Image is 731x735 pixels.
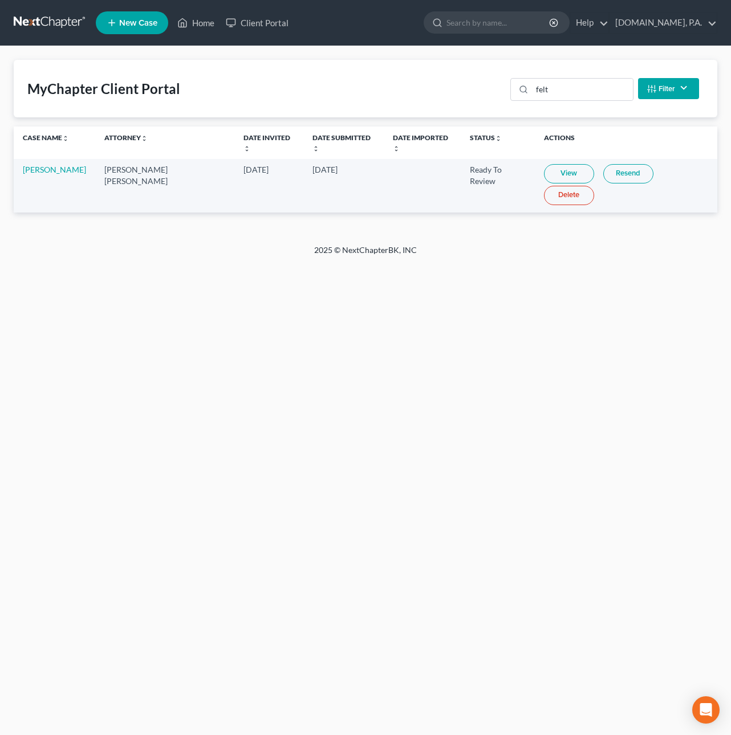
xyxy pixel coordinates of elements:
a: Case Nameunfold_more [23,133,69,142]
a: Client Portal [220,13,294,33]
span: New Case [119,19,157,27]
a: Home [172,13,220,33]
div: Open Intercom Messenger [692,696,720,724]
a: Resend [603,164,653,183]
a: View [544,164,594,183]
a: [DOMAIN_NAME], P.A. [610,13,717,33]
i: unfold_more [243,145,250,152]
a: Help [570,13,608,33]
i: unfold_more [141,135,148,142]
span: [DATE] [312,165,338,174]
div: 2025 © NextChapterBK, INC [40,244,691,265]
a: Delete [544,186,594,205]
i: unfold_more [495,135,502,142]
a: Date Invitedunfold_more [243,133,290,152]
button: Filter [638,78,699,99]
td: Ready To Review [461,159,534,212]
a: [PERSON_NAME] [23,165,86,174]
a: Date Submittedunfold_more [312,133,371,152]
div: MyChapter Client Portal [27,80,180,98]
a: Date Importedunfold_more [393,133,448,152]
i: unfold_more [312,145,319,152]
a: Statusunfold_more [470,133,502,142]
input: Search by name... [446,12,551,33]
span: [DATE] [243,165,269,174]
i: unfold_more [393,145,400,152]
input: Search... [532,79,633,100]
th: Actions [535,126,717,159]
a: Attorneyunfold_more [104,133,148,142]
i: unfold_more [62,135,69,142]
td: [PERSON_NAME] [PERSON_NAME] [95,159,234,212]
